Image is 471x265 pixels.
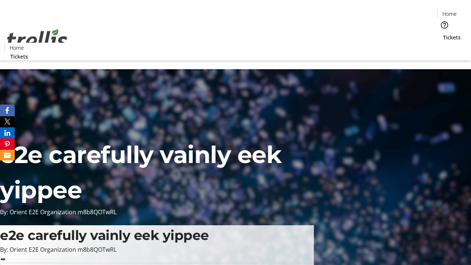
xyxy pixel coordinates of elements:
[443,33,461,41] span: Tickets
[437,18,452,32] button: Help
[10,44,24,52] span: Home
[4,21,70,58] img: Orient E2E Organization m8b8QOTwRL's Logo
[437,41,452,56] button: Cart
[5,44,28,52] a: Home
[437,33,467,41] a: Tickets
[442,10,457,18] span: Home
[438,10,461,18] a: Home
[10,53,28,60] span: Tickets
[4,53,34,60] a: Tickets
